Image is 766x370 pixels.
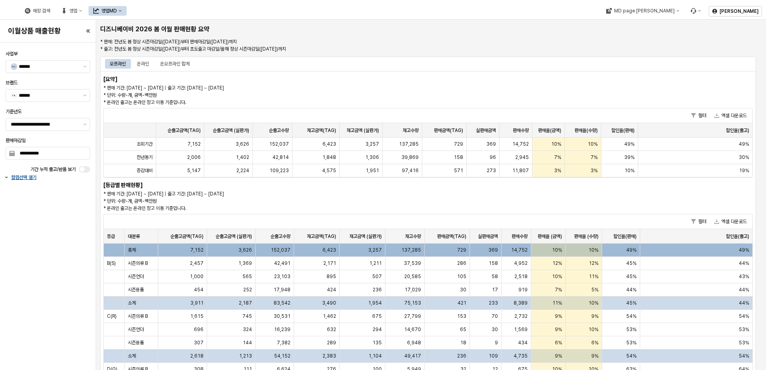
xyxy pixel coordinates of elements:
[128,300,136,306] span: 소계
[11,64,17,69] span: DS
[239,300,252,306] span: 2,187
[96,20,766,370] main: App Frame
[487,167,496,174] span: 273
[591,287,599,293] span: 5%
[187,154,201,161] span: 2,006
[591,167,598,174] span: 3%
[6,80,18,85] span: 브랜드
[589,247,599,253] span: 10%
[478,233,498,240] span: 실판매금액
[89,6,127,16] div: 영업MD
[460,340,466,346] span: 18
[274,260,290,266] span: 42,491
[589,326,599,333] span: 10%
[187,141,201,147] span: 7,152
[492,326,498,333] span: 30
[271,247,290,253] span: 152,037
[399,141,419,147] span: 137,285
[369,260,382,266] span: 1,211
[739,273,749,280] span: 43%
[6,109,22,115] span: 기준년도
[274,287,290,293] span: 17,948
[624,141,635,147] span: 49%
[402,167,419,174] span: 97,416
[105,59,131,69] div: 오프라인
[511,247,528,253] span: 14,752
[551,141,561,147] span: 10%
[373,340,382,346] span: 135
[437,233,466,240] span: 판매금액(TAG)
[591,313,599,319] span: 9%
[373,287,382,293] span: 236
[626,247,637,253] span: 49%
[190,300,204,306] span: 3,911
[347,127,379,134] span: 재고금액 (실판가)
[512,167,529,174] span: 11,807
[514,273,528,280] span: 2,518
[365,154,379,161] span: 1,306
[492,273,498,280] span: 58
[711,217,750,226] button: 엑셀 다운로드
[243,287,252,293] span: 252
[100,25,370,33] h5: 디즈니베이비 2026 봄 이월 판매현황 요약
[601,6,684,16] div: MD page 이동
[404,326,421,333] span: 14,670
[495,340,498,346] span: 9
[128,353,136,359] span: 소계
[515,154,529,161] span: 2,945
[492,313,498,319] span: 70
[307,127,336,134] span: 재고금액(TAG)
[555,340,562,346] span: 6%
[128,273,144,280] span: 시즌언더
[274,273,290,280] span: 23,103
[167,127,201,134] span: 순출고금액(TAG)
[489,353,498,359] span: 109
[242,313,252,319] span: 745
[476,127,496,134] span: 실판매금액
[236,141,249,147] span: 3,626
[589,260,599,266] span: 12%
[555,353,562,359] span: 9%
[458,300,466,306] span: 421
[137,154,153,161] span: 전년동기
[103,190,480,212] p: * 판매 기간: [DATE] ~ [DATE] | 출고 기간: [DATE] ~ [DATE] * 단위: 수량-개, 금액-백만원 * 온라인 출고는 온라인 창고 이동 기준입니다.
[739,167,749,174] span: 19%
[242,273,252,280] span: 565
[454,154,463,161] span: 158
[190,273,204,280] span: 1,000
[170,233,204,240] span: 순출고금액(TAG)
[552,300,562,306] span: 11%
[20,6,55,16] button: 매장 검색
[720,8,758,14] p: [PERSON_NAME]
[489,260,498,266] span: 158
[574,127,598,134] span: 판매율(수량)
[369,353,382,359] span: 1,104
[137,141,153,147] span: 조회기간
[6,51,18,57] span: 사업부
[128,233,140,240] span: 대분류
[128,260,148,266] span: 시즌의류 B
[194,326,204,333] span: 696
[513,127,529,134] span: 판매수량
[187,167,201,174] span: 5,147
[274,300,290,306] span: 83,542
[401,247,421,253] span: 137,285
[514,260,528,266] span: 4,952
[80,118,90,130] button: 제안 사항 표시
[238,260,252,266] span: 1,369
[403,127,419,134] span: 재고수량
[457,353,466,359] span: 236
[488,247,498,253] span: 369
[688,111,710,120] button: 필터
[538,127,561,134] span: 판매율(금액)
[404,273,421,280] span: 20,585
[739,300,749,306] span: 44%
[56,6,87,16] button: 영업
[454,167,463,174] span: 571
[272,154,289,161] span: 42,814
[128,326,144,333] span: 시즌언더
[624,154,635,161] span: 39%
[33,8,50,14] div: 매장 검색
[4,174,92,181] button: 컬럼선택 열기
